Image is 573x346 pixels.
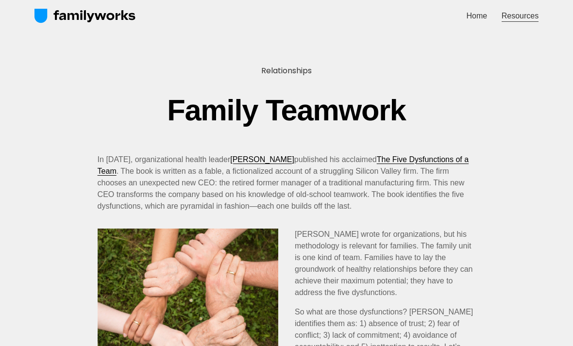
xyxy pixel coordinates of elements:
[98,91,476,130] h1: Family Teamwork
[98,154,476,212] p: In [DATE], organizational health leader published his acclaimed . The book is written as a fable,...
[467,9,488,22] a: Home
[98,155,469,175] a: The Five Dysfunctions of a Team
[34,8,136,24] img: FamilyWorks
[502,9,539,22] a: Resources
[98,229,476,298] p: [PERSON_NAME] wrote for organizations, but his methodology is relevant for families. The family u...
[230,155,294,164] a: [PERSON_NAME]
[261,65,312,76] a: Relationships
